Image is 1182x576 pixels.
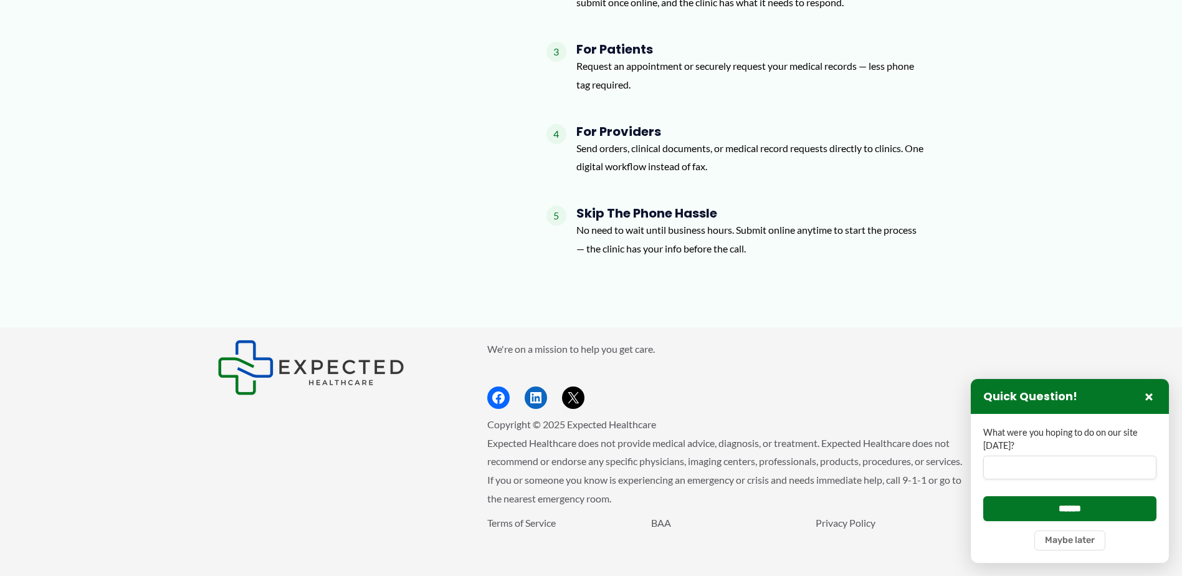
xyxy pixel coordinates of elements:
[983,426,1156,452] label: What were you hoping to do on our site [DATE]?
[576,42,925,57] h4: For Patients
[576,57,925,94] p: Request an appointment or securely request your medical records — less phone tag required.
[576,124,925,139] h4: For Providers
[1034,530,1105,550] button: Maybe later
[1141,389,1156,404] button: Close
[546,124,566,144] span: 4
[487,340,965,358] p: We're on a mission to help you get care.
[487,437,962,504] span: Expected Healthcare does not provide medical advice, diagnosis, or treatment. Expected Healthcare...
[217,340,404,395] img: Expected Healthcare Logo - side, dark font, small
[816,517,875,529] a: Privacy Policy
[576,139,925,176] p: Send orders, clinical documents, or medical record requests directly to clinics. One digital work...
[546,206,566,226] span: 5
[487,514,965,560] aside: Footer Widget 3
[217,340,456,395] aside: Footer Widget 1
[546,42,566,62] span: 3
[487,517,556,529] a: Terms of Service
[651,517,671,529] a: BAA
[576,221,925,257] p: No need to wait until business hours. Submit online anytime to start the process — the clinic has...
[487,340,965,409] aside: Footer Widget 2
[983,390,1077,404] h3: Quick Question!
[487,418,656,430] span: Copyright © 2025 Expected Healthcare
[576,206,925,221] h4: Skip the Phone Hassle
